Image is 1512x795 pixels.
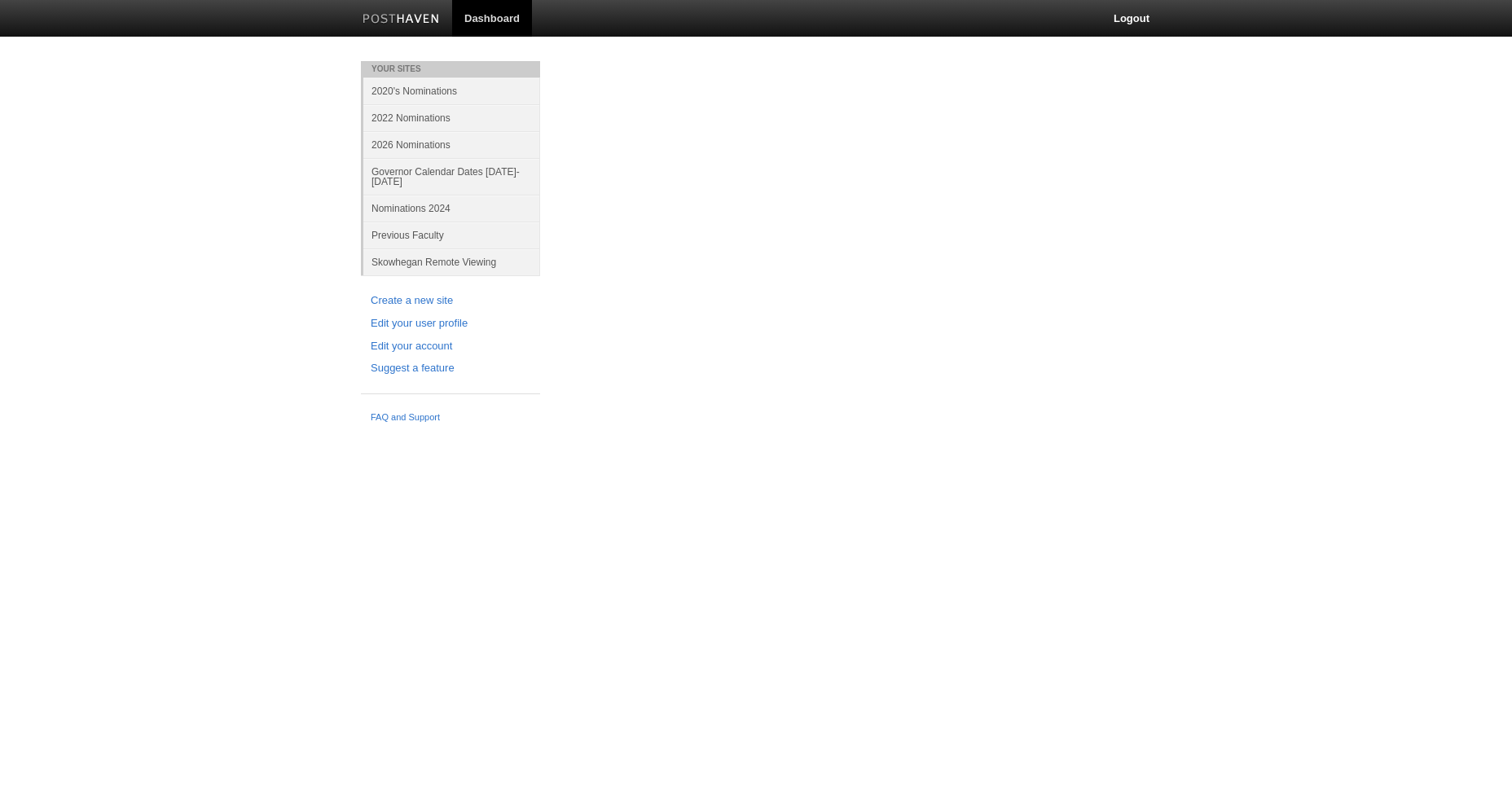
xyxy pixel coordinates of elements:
a: Suggest a feature [371,360,530,377]
a: 2022 Nominations [363,104,540,131]
a: 2026 Nominations [363,131,540,158]
a: Create a new site [371,292,530,310]
a: Nominations 2024 [363,195,540,222]
a: Governor Calendar Dates [DATE]-[DATE] [363,158,540,195]
img: Posthaven-bar [363,14,440,26]
a: Edit your account [371,338,530,355]
a: Skowhegan Remote Viewing [363,248,540,275]
a: FAQ and Support [371,411,530,425]
a: 2020's Nominations [363,77,540,104]
a: Edit your user profile [371,315,530,332]
a: Previous Faculty [363,222,540,248]
li: Your Sites [361,61,540,77]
